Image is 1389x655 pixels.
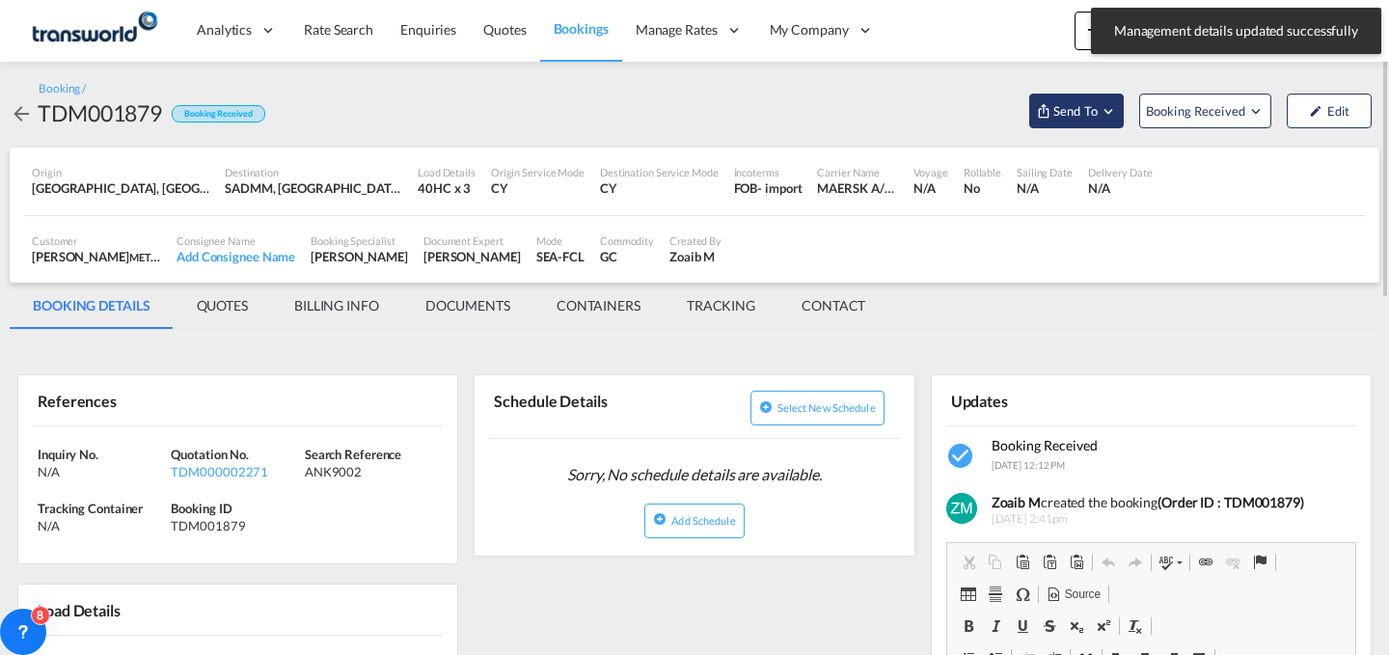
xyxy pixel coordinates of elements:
[778,283,888,329] md-tab-item: CONTACT
[644,504,744,538] button: icon-plus-circleAdd Schedule
[304,21,373,38] span: Rate Search
[10,283,888,329] md-pagination-wrapper: Use the left and right arrow keys to navigate between tabs
[305,463,433,480] div: ANK9002
[600,233,654,248] div: Commodity
[554,20,609,37] span: Bookings
[982,550,1009,575] a: Copy (Ctrl+C)
[1036,614,1063,639] a: Strikethrough
[1122,550,1149,575] a: Redo (Ctrl+Y)
[536,233,585,248] div: Mode
[992,511,1350,528] span: [DATE] 2:41pm
[129,249,307,264] span: METSCCO HEAVY STEEL INDUSTRIES
[992,437,1098,453] span: Booking Received
[1017,179,1073,197] div: N/A
[669,233,722,248] div: Created By
[1154,550,1187,575] a: Spell Check As You Type
[177,248,295,265] div: Add Consignee Name
[664,283,778,329] md-tab-item: TRACKING
[1139,94,1271,128] button: Open demo menu
[817,179,898,197] div: MAERSK A/S / TWKS-DAMMAM
[171,463,299,480] div: TDM000002271
[171,447,249,462] span: Quotation No.
[491,165,585,179] div: Origin Service Mode
[38,447,98,462] span: Inquiry No.
[33,592,128,626] div: Load Details
[913,165,947,179] div: Voyage
[777,401,876,414] span: Select new schedule
[1017,165,1073,179] div: Sailing Date
[32,165,209,179] div: Origin
[171,517,299,534] div: TDM001879
[759,400,773,414] md-icon: icon-plus-circle
[38,97,162,128] div: TDM001879
[32,179,209,197] div: CNTAO, Qingdao, China, Greater China & Far East Asia, Asia Pacific
[1036,550,1063,575] a: Paste as plain text (Ctrl+Shift+V)
[1063,550,1090,575] a: Paste from Word
[39,81,86,97] div: Booking /
[174,283,271,329] md-tab-item: QUOTES
[19,19,389,40] body: Editor, editor16
[946,383,1148,417] div: Updates
[1009,582,1036,607] a: Insert Special Character
[1041,582,1106,607] a: Source
[33,383,234,417] div: References
[1009,614,1036,639] a: Underline (Ctrl+U)
[418,165,476,179] div: Load Details
[992,459,1066,471] span: [DATE] 12:12 PM
[400,21,456,38] span: Enquiries
[32,248,161,265] div: [PERSON_NAME]
[1090,614,1117,639] a: Superscript
[171,501,231,516] span: Booking ID
[423,248,521,265] div: [PERSON_NAME]
[734,179,758,197] div: FOB
[1062,587,1101,603] span: Source
[653,512,667,526] md-icon: icon-plus-circle
[1287,94,1372,128] button: icon-pencilEdit
[964,179,1001,197] div: No
[10,102,33,125] md-icon: icon-arrow-left
[964,165,1001,179] div: Rollable
[177,233,295,248] div: Consignee Name
[757,179,802,197] div: - import
[483,21,526,38] span: Quotes
[1029,94,1124,128] button: Open demo menu
[1051,101,1100,121] span: Send To
[1122,614,1149,639] a: Remove Format
[982,614,1009,639] a: Italic (Ctrl+I)
[418,179,476,197] div: 40HC x 3
[559,456,830,493] span: Sorry, No schedule details are available.
[955,550,982,575] a: Cut (Ctrl+X)
[750,391,885,425] button: icon-plus-circleSelect new schedule
[946,493,977,524] img: GYPPNPAAAAAElFTkSuQmCC
[10,283,174,329] md-tab-item: BOOKING DETAILS
[1309,104,1322,118] md-icon: icon-pencil
[669,248,722,265] div: Zoaib M
[1063,614,1090,639] a: Subscript
[32,233,161,248] div: Customer
[600,179,719,197] div: CY
[423,233,521,248] div: Document Expert
[1009,550,1036,575] a: Paste (Ctrl+V)
[491,179,585,197] div: CY
[271,283,402,329] md-tab-item: BILLING INFO
[1108,21,1364,41] span: Management details updated successfully
[817,165,898,179] div: Carrier Name
[402,283,533,329] md-tab-item: DOCUMENTS
[1088,165,1153,179] div: Delivery Date
[172,105,264,123] div: Booking Received
[1219,550,1246,575] a: Unlink
[38,517,166,534] div: N/A
[913,179,947,197] div: N/A
[946,441,977,472] md-icon: icon-checkbox-marked-circle
[225,165,402,179] div: Destination
[992,493,1350,512] div: created the booking
[536,248,585,265] div: SEA-FCL
[955,614,982,639] a: Bold (Ctrl+B)
[29,9,159,52] img: 1a84b2306ded11f09c1219774cd0a0fe.png
[671,514,735,527] span: Add Schedule
[38,501,143,516] span: Tracking Container
[38,463,166,480] div: N/A
[197,20,252,40] span: Analytics
[1088,179,1153,197] div: N/A
[225,179,402,197] div: SADMM, Ad Dammam, Saudi Arabia, Middle East, Middle East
